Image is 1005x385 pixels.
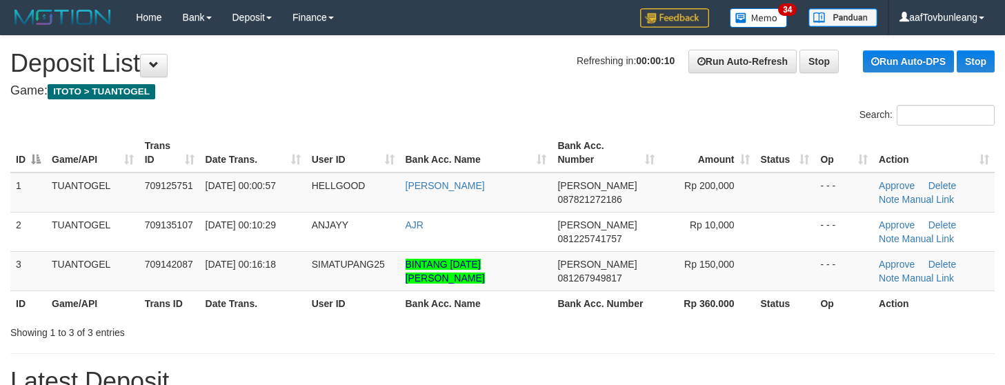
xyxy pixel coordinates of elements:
span: SIMATUPANG25 [312,259,385,270]
span: ITOTO > TUANTOGEL [48,84,155,99]
th: ID [10,290,46,316]
label: Search: [859,105,995,126]
span: HELLGOOD [312,180,366,191]
span: [DATE] 00:00:57 [206,180,276,191]
strong: 00:00:10 [636,55,675,66]
th: Trans ID [139,290,200,316]
th: Action: activate to sort column ascending [873,133,995,172]
th: Op [815,290,873,316]
span: Refreshing in: [577,55,675,66]
a: Stop [957,50,995,72]
th: User ID: activate to sort column ascending [306,133,400,172]
a: [PERSON_NAME] [406,180,485,191]
h1: Deposit List [10,50,995,77]
span: ANJAYY [312,219,348,230]
span: [PERSON_NAME] [557,219,637,230]
span: Copy 087821272186 to clipboard [557,194,621,205]
h4: Game: [10,84,995,98]
td: - - - [815,251,873,290]
a: BINTANG [DATE] [PERSON_NAME] [406,259,485,284]
th: Game/API: activate to sort column ascending [46,133,139,172]
th: Rp 360.000 [660,290,755,316]
a: Approve [879,219,915,230]
th: Status: activate to sort column ascending [755,133,815,172]
a: Note [879,233,899,244]
div: Showing 1 to 3 of 3 entries [10,320,408,339]
td: 2 [10,212,46,251]
th: Amount: activate to sort column ascending [660,133,755,172]
a: AJR [406,219,424,230]
td: 3 [10,251,46,290]
a: Manual Link [902,273,955,284]
td: - - - [815,172,873,213]
th: Bank Acc. Number: activate to sort column ascending [552,133,660,172]
img: panduan.png [808,8,877,27]
th: Game/API [46,290,139,316]
span: [DATE] 00:16:18 [206,259,276,270]
a: Delete [928,219,956,230]
a: Approve [879,180,915,191]
td: 1 [10,172,46,213]
th: Trans ID: activate to sort column ascending [139,133,200,172]
td: TUANTOGEL [46,212,139,251]
td: TUANTOGEL [46,172,139,213]
a: Delete [928,259,956,270]
img: Button%20Memo.svg [730,8,788,28]
a: Approve [879,259,915,270]
span: Rp 150,000 [684,259,734,270]
span: Rp 200,000 [684,180,734,191]
a: Stop [799,50,839,73]
a: Manual Link [902,194,955,205]
span: [PERSON_NAME] [557,259,637,270]
th: Action [873,290,995,316]
span: Rp 10,000 [690,219,735,230]
span: [PERSON_NAME] [557,180,637,191]
span: [DATE] 00:10:29 [206,219,276,230]
span: 709142087 [145,259,193,270]
th: Bank Acc. Name [400,290,553,316]
th: Bank Acc. Number [552,290,660,316]
img: MOTION_logo.png [10,7,115,28]
a: Note [879,194,899,205]
th: User ID [306,290,400,316]
th: Op: activate to sort column ascending [815,133,873,172]
a: Manual Link [902,233,955,244]
a: Note [879,273,899,284]
td: - - - [815,212,873,251]
a: Run Auto-Refresh [688,50,797,73]
th: Date Trans.: activate to sort column ascending [200,133,306,172]
input: Search: [897,105,995,126]
th: Date Trans. [200,290,306,316]
th: Status [755,290,815,316]
td: TUANTOGEL [46,251,139,290]
span: Copy 081267949817 to clipboard [557,273,621,284]
span: Copy 081225741757 to clipboard [557,233,621,244]
span: 709125751 [145,180,193,191]
th: Bank Acc. Name: activate to sort column ascending [400,133,553,172]
a: Run Auto-DPS [863,50,954,72]
a: Delete [928,180,956,191]
th: ID: activate to sort column descending [10,133,46,172]
span: 709135107 [145,219,193,230]
img: Feedback.jpg [640,8,709,28]
span: 34 [778,3,797,16]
